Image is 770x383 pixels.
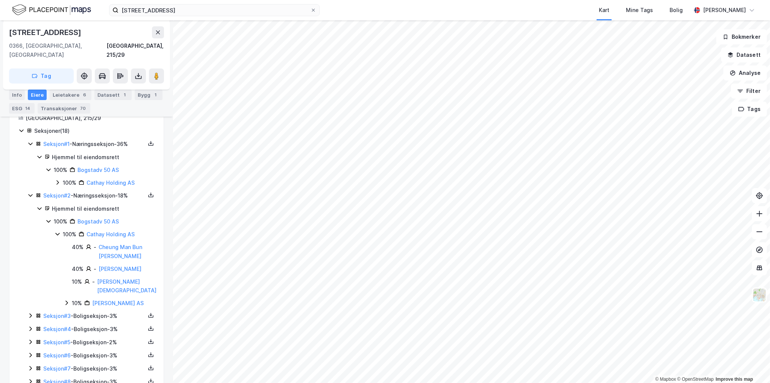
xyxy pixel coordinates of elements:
[77,167,119,173] a: Bogstadv 50 AS
[599,6,609,15] div: Kart
[716,29,767,44] button: Bokmerker
[106,41,164,59] div: [GEOGRAPHIC_DATA], 215/29
[43,326,71,332] a: Seksjon#4
[63,178,76,187] div: 100%
[677,377,714,382] a: OpenStreetMap
[54,217,67,226] div: 100%
[43,351,145,360] div: - Boligseksjon - 3%
[752,288,767,302] img: Z
[43,312,145,321] div: - Boligseksjon - 3%
[87,231,135,237] a: Cathay Holding AS
[43,141,70,147] a: Seksjon#1
[92,300,144,306] a: [PERSON_NAME] AS
[97,278,156,294] a: [PERSON_NAME][DEMOGRAPHIC_DATA]
[52,153,156,162] div: Hjemmel til eiendomsrett
[26,114,156,123] div: [GEOGRAPHIC_DATA], 215/29
[732,347,770,383] iframe: Chat Widget
[72,299,82,308] div: 10%
[43,338,145,347] div: - Boligseksjon - 2%
[721,47,767,62] button: Datasett
[52,204,156,213] div: Hjemmel til eiendomsrett
[77,218,119,225] a: Bogstadv 50 AS
[34,126,156,135] div: Seksjoner ( 18 )
[81,91,88,99] div: 6
[9,26,83,38] div: [STREET_ADDRESS]
[43,339,70,345] a: Seksjon#5
[655,377,676,382] a: Mapbox
[723,65,767,81] button: Analyse
[43,192,71,199] a: Seksjon#2
[152,91,159,99] div: 1
[94,90,132,100] div: Datasett
[43,191,145,200] div: - Næringsseksjon - 18%
[87,179,135,186] a: Cathay Holding AS
[12,3,91,17] img: logo.f888ab2527a4732fd821a326f86c7f29.svg
[9,103,35,114] div: ESG
[731,84,767,99] button: Filter
[43,364,145,373] div: - Boligseksjon - 3%
[121,91,129,99] div: 1
[99,244,142,259] a: Cheung Man Bun [PERSON_NAME]
[135,90,163,100] div: Bygg
[43,365,71,372] a: Seksjon#7
[72,264,84,274] div: 40%
[38,103,90,114] div: Transaksjoner
[43,325,145,334] div: - Boligseksjon - 3%
[28,90,47,100] div: Eiere
[63,230,76,239] div: 100%
[72,277,82,286] div: 10%
[626,6,653,15] div: Mine Tags
[9,41,106,59] div: 0366, [GEOGRAPHIC_DATA], [GEOGRAPHIC_DATA]
[716,377,753,382] a: Improve this map
[670,6,683,15] div: Bolig
[92,277,95,286] div: -
[732,102,767,117] button: Tags
[99,266,141,272] a: [PERSON_NAME]
[50,90,91,100] div: Leietakere
[79,105,87,112] div: 70
[9,68,74,84] button: Tag
[43,313,71,319] a: Seksjon#3
[72,243,84,252] div: 40%
[703,6,746,15] div: [PERSON_NAME]
[94,243,96,252] div: -
[54,166,67,175] div: 100%
[43,140,145,149] div: - Næringsseksjon - 36%
[43,352,71,359] a: Seksjon#6
[9,90,25,100] div: Info
[94,264,96,274] div: -
[118,5,310,16] input: Søk på adresse, matrikkel, gårdeiere, leietakere eller personer
[24,105,32,112] div: 14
